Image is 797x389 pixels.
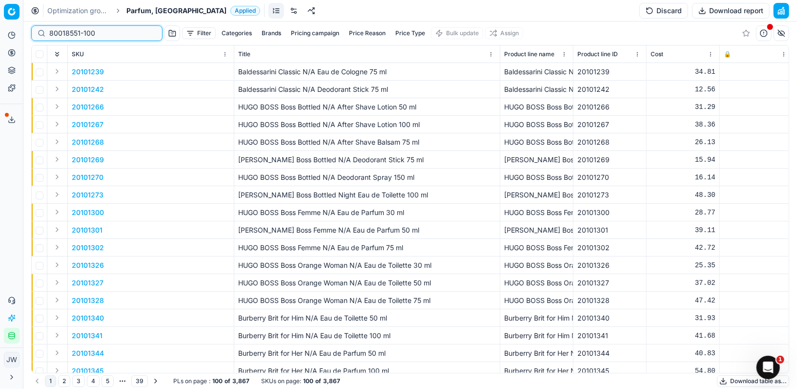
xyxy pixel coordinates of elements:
[72,137,104,147] p: 20101268
[238,278,496,288] p: HUGO BOSS Boss Orange Woman N/A Eau de Toilette 50 ml
[577,120,642,130] div: 20101267
[577,102,642,112] div: 20101266
[651,296,715,305] div: 47.42
[651,348,715,358] div: 40.83
[504,208,569,217] div: HUGO BOSS Boss Femme N/A Eau de Parfum 30 ml
[31,375,43,387] button: Go to previous page
[72,348,104,358] button: 20101344
[72,67,104,77] p: 20101239
[504,331,569,341] div: Burberry Brit for Him N/A Eau de Toilette 100 ml
[72,331,102,341] p: 20101341
[51,259,63,271] button: Expand
[504,67,569,77] div: Baldessarini Classic N/A Eau de Cologne 75 ml
[72,260,104,270] button: 20101326
[51,347,63,359] button: Expand
[238,102,496,112] p: HUGO BOSS Boss Bottled N/A After Shave Lotion 50 ml
[717,375,789,387] button: Download table as...
[72,120,103,130] button: 20101267
[238,190,496,200] p: [PERSON_NAME] Boss Bottled Night Eau de Toilette 100 ml
[651,243,715,253] div: 42.72
[577,296,642,305] div: 20101328
[212,377,223,385] strong: 100
[72,85,104,94] button: 20101242
[651,278,715,288] div: 37.02
[504,102,569,112] div: HUGO BOSS Boss Bottled N/A After Shave Lotion 50 ml
[651,190,715,200] div: 48.30
[238,67,496,77] p: Baldessarini Classic N/A Eau de Cologne 75 ml
[238,243,496,253] p: HUGO BOSS Boss Femme N/A Eau de Parfum 75 ml
[72,243,104,253] p: 20101302
[238,85,496,94] p: Baldessarini Classic N/A Deodorant Stick 75 ml
[51,365,63,376] button: Expand
[51,83,63,95] button: Expand
[651,331,715,341] div: 41.68
[72,50,84,58] span: SKU
[182,27,216,39] button: Filter
[51,65,63,77] button: Expand
[150,375,162,387] button: Go to next page
[777,356,784,364] span: 1
[47,6,110,16] a: Optimization groups
[504,137,569,147] div: HUGO BOSS Boss Bottled N/A After Shave Balsam 75 ml
[72,190,103,200] button: 20101273
[232,377,249,385] strong: 3,867
[504,296,569,305] div: HUGO BOSS Boss Orange Woman N/A Eau de Toilette 75 ml
[87,375,100,387] button: 4
[72,296,104,305] p: 20101328
[173,377,249,385] div: :
[51,241,63,253] button: Expand
[238,208,496,217] p: HUGO BOSS Boss Femme N/A Eau de Parfum 30 ml
[72,208,104,217] p: 20101300
[58,375,70,387] button: 2
[577,85,642,94] div: 20101242
[577,366,642,376] div: 20101345
[577,50,618,58] span: Product line ID
[577,348,642,358] div: 20101344
[651,102,715,112] div: 31.29
[51,153,63,165] button: Expand
[173,377,207,385] span: PLs on page
[504,173,569,182] div: HUGO BOSS Boss Bottled N/A Deodorant Spray 150 ml
[51,277,63,288] button: Expand
[504,85,569,94] div: Baldessarini Classic N/A Deodorant Stick 75 ml
[651,225,715,235] div: 39.11
[72,173,103,182] button: 20101270
[72,225,102,235] p: 20101301
[577,313,642,323] div: 20101340
[651,313,715,323] div: 31.93
[504,348,569,358] div: Burberry Brit for Her N/A Eau de Parfum 50 ml
[4,352,19,367] span: JW
[102,375,114,387] button: 5
[72,278,103,288] button: 20101327
[238,155,496,165] p: [PERSON_NAME] Boss Bottled N/A Deodorant Stick 75 ml
[577,190,642,200] div: 20101273
[51,136,63,148] button: Expand
[47,6,260,16] nav: breadcrumb
[323,377,340,385] strong: 3,867
[72,366,103,376] button: 20101345
[315,377,321,385] strong: of
[504,190,569,200] div: [PERSON_NAME] Boss Bottled Night Eau de Toilette 100 ml
[504,260,569,270] div: HUGO BOSS Boss Orange Woman N/A Eau de Toilette 30 ml
[651,67,715,77] div: 34.81
[261,377,301,385] span: SKUs on page :
[72,102,104,112] button: 20101266
[504,225,569,235] div: [PERSON_NAME] Boss Femme N/A Eau de Parfum 50 ml
[345,27,389,39] button: Price Reason
[238,225,496,235] p: [PERSON_NAME] Boss Femme N/A Eau de Parfum 50 ml
[504,50,554,58] span: Product line name
[391,27,429,39] button: Price Type
[651,155,715,165] div: 15.94
[577,225,642,235] div: 20101301
[218,27,256,39] button: Categories
[651,85,715,94] div: 12.56
[577,243,642,253] div: 20101302
[504,155,569,165] div: [PERSON_NAME] Boss Bottled N/A Deodorant Stick 75 ml
[303,377,313,385] strong: 100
